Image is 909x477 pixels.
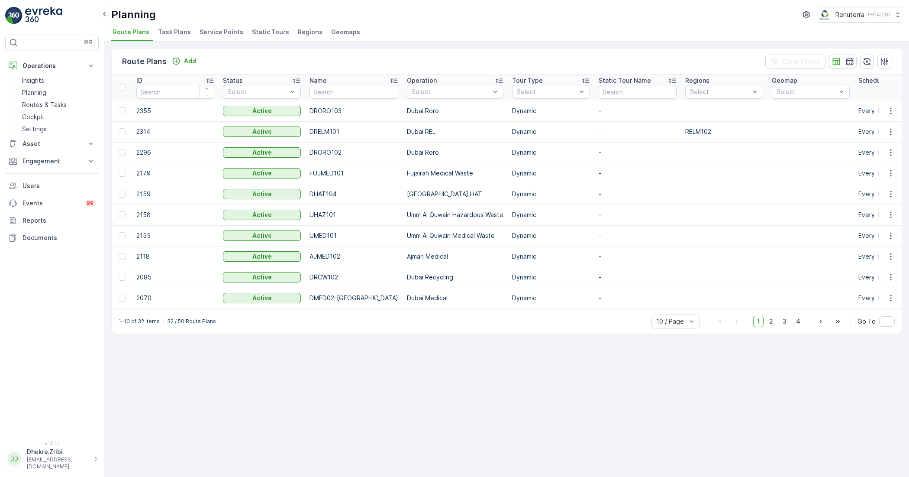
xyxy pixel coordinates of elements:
[512,231,590,240] p: Dynamic
[5,7,23,24] img: logo
[599,211,677,219] p: -
[512,190,590,198] p: Dynamic
[19,99,99,111] a: Routes & Tasks
[223,168,301,178] button: Active
[136,273,214,282] p: 2085
[309,148,398,157] p: DRORO102
[252,169,272,178] p: Active
[512,127,590,136] p: Dynamic
[5,441,99,446] span: v 1.51.1
[783,57,820,66] p: Clear Filters
[412,88,490,96] p: Select
[119,107,126,114] div: Toggle Row Selected
[228,88,287,96] p: Select
[599,107,677,115] p: -
[309,85,398,99] input: Search
[223,293,301,303] button: Active
[22,76,44,85] p: Insights
[23,199,80,208] p: Events
[136,252,214,261] p: 2118
[252,107,272,115] p: Active
[298,28,322,36] span: Regions
[331,28,360,36] span: Geomaps
[857,317,876,326] span: Go To
[119,232,126,239] div: Toggle Row Selected
[868,11,890,18] p: ( +04:00 )
[252,273,272,282] p: Active
[19,123,99,135] a: Settings
[309,76,327,85] p: Name
[252,294,272,302] p: Active
[23,157,81,165] p: Engagement
[119,274,126,281] div: Toggle Row Selected
[5,177,99,195] a: Users
[753,316,764,327] span: 1
[136,190,214,198] p: 2159
[407,107,503,115] p: Dubai Roro
[27,456,89,470] p: [EMAIL_ADDRESS][DOMAIN_NAME]
[23,140,81,148] p: Asset
[184,57,196,65] p: Add
[22,125,47,133] p: Settings
[512,148,590,157] p: Dynamic
[167,318,216,325] p: 32 / 50 Route Plans
[19,111,99,123] a: Cockpit
[599,252,677,261] p: -
[309,127,398,136] p: DRELM101
[223,189,301,199] button: Active
[685,76,709,85] p: Regions
[407,294,503,302] p: Dubai Medical
[599,85,677,99] input: Search
[252,211,272,219] p: Active
[309,252,398,261] p: AJMED102
[407,231,503,240] p: Umm Al Quwain Medical Waste
[819,7,902,23] button: Renuterra(+04:00)
[252,190,272,198] p: Active
[136,107,214,115] p: 2355
[512,169,590,178] p: Dynamic
[19,75,99,87] a: Insights
[5,212,99,229] a: Reports
[309,231,398,240] p: UMED101
[168,56,200,66] button: Add
[252,252,272,261] p: Active
[599,294,677,302] p: -
[111,8,156,22] p: Planning
[122,55,167,68] p: Route Plans
[792,316,804,327] span: 4
[407,273,503,282] p: Dubai Recycling
[5,57,99,75] button: Operations
[599,273,677,282] p: -
[119,318,160,325] p: 1-10 of 32 items
[819,10,832,19] img: Screenshot_2024-07-26_at_13.33.01.png
[223,230,301,241] button: Active
[223,127,301,137] button: Active
[599,169,677,178] p: -
[5,135,99,153] button: Asset
[5,229,99,247] a: Documents
[407,127,503,136] p: Dubai REL
[252,148,272,157] p: Active
[22,101,67,109] p: Routes & Tasks
[517,88,577,96] p: Select
[158,28,191,36] span: Task Plans
[223,147,301,158] button: Active
[113,28,149,36] span: Route Plans
[5,448,99,470] button: DDDhekra.Zribi[EMAIL_ADDRESS][DOMAIN_NAME]
[835,10,864,19] p: Renuterra
[252,28,289,36] span: Static Tours
[407,252,503,261] p: Ajman Medical
[252,231,272,240] p: Active
[512,252,590,261] p: Dynamic
[119,295,126,302] div: Toggle Row Selected
[136,211,214,219] p: 2158
[309,107,398,115] p: DRORO103
[309,294,398,302] p: DMED02-[GEOGRAPHIC_DATA]
[119,211,126,218] div: Toggle Row Selected
[309,169,398,178] p: FUJMED101
[252,127,272,136] p: Active
[309,211,398,219] p: UHAZ101
[858,76,886,85] p: Schedule
[309,273,398,282] p: DRCW102
[19,87,99,99] a: Planning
